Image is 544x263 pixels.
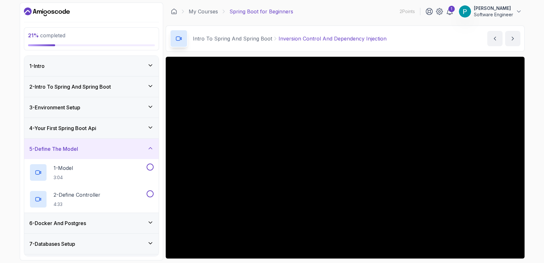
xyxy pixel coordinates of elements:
button: 2-Intro To Spring And Spring Boot [24,77,159,97]
a: Dashboard [24,7,70,17]
p: Spring Boot for Beginners [229,8,293,15]
h3: 5 - Define The Model [29,145,78,153]
span: 21 % [28,32,39,39]
h3: 2 - Intro To Spring And Spring Boot [29,83,111,91]
p: Intro To Spring And Spring Boot [193,35,272,42]
p: 1 - Model [54,164,73,172]
p: [PERSON_NAME] [474,5,513,11]
p: 2 Points [400,8,415,15]
p: Software Engineer [474,11,513,18]
a: My Courses [189,8,218,15]
h3: 7 - Databases Setup [29,240,75,248]
button: user profile image[PERSON_NAME]Software Engineer [459,5,522,18]
div: 1 [448,6,455,12]
button: 5-Define The Model [24,139,159,159]
h3: 3 - Environment Setup [29,104,80,111]
iframe: 2 - Inversion Control and Dependency Injection [166,57,525,259]
button: 2-Define Controller4:33 [29,190,154,208]
p: Inversion Control And Dependency Injection [279,35,387,42]
button: 1-Intro [24,56,159,76]
p: 2 - Define Controller [54,191,100,199]
button: next content [505,31,520,46]
span: completed [28,32,65,39]
p: 3:04 [54,174,73,181]
a: Dashboard [171,8,177,15]
button: 6-Docker And Postgres [24,213,159,233]
button: previous content [487,31,503,46]
h3: 4 - Your First Spring Boot Api [29,124,96,132]
button: 1-Model3:04 [29,164,154,181]
a: 1 [446,8,453,15]
h3: 6 - Docker And Postgres [29,219,86,227]
iframe: chat widget [504,223,544,253]
img: user profile image [459,5,471,18]
p: 4:33 [54,201,100,208]
button: 3-Environment Setup [24,97,159,118]
h3: 1 - Intro [29,62,45,70]
button: 4-Your First Spring Boot Api [24,118,159,138]
button: 7-Databases Setup [24,234,159,254]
